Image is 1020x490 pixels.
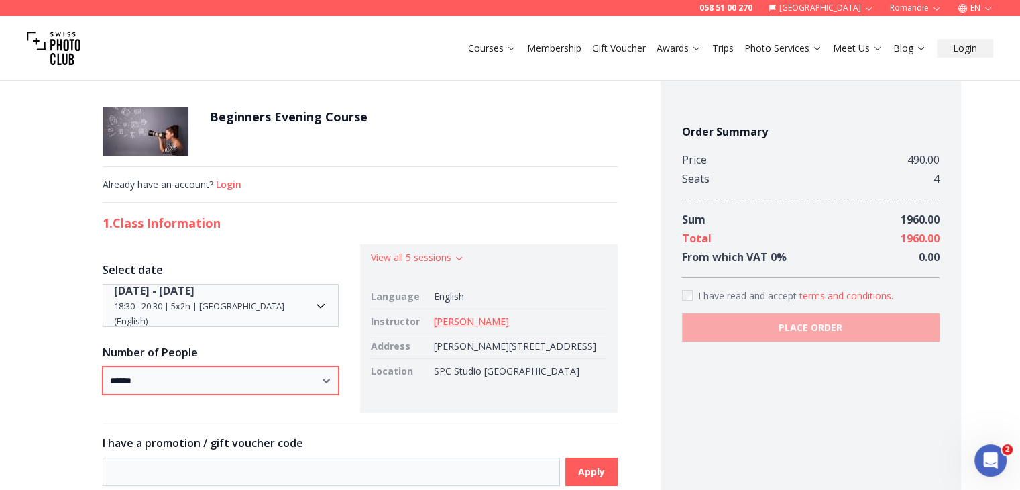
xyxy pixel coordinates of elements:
[1002,444,1013,455] span: 2
[974,444,1007,477] iframe: Intercom live chat
[463,39,522,58] button: Courses
[682,150,707,169] div: Price
[429,334,607,359] td: [PERSON_NAME][STREET_ADDRESS]
[371,309,429,334] td: Instructor
[779,321,842,334] b: PLACE ORDER
[371,359,429,384] td: Location
[210,107,367,126] h1: Beginners Evening Course
[103,262,339,278] h3: Select date
[682,124,940,140] h4: Order Summary
[27,21,80,75] img: Swiss photo club
[371,285,429,309] td: Language
[565,458,618,486] button: Apply
[103,284,339,327] button: Date
[216,178,241,191] button: Login
[919,250,940,264] span: 0.00
[682,210,705,229] div: Sum
[468,42,516,55] a: Courses
[682,169,710,188] div: Seats
[103,213,618,232] h2: 1. Class Information
[682,229,712,248] div: Total
[799,289,893,303] button: Accept termsI have read and accept
[739,39,828,58] button: Photo Services
[937,39,993,58] button: Login
[682,290,693,301] input: Accept terms
[901,231,940,246] span: 1960.00
[103,344,339,360] h3: Number of People
[828,39,888,58] button: Meet Us
[578,465,605,479] b: Apply
[103,435,618,451] h3: I have a promotion / gift voucher code
[103,107,188,156] img: Beginners Evening Course
[103,178,618,191] div: Already have an account?
[651,39,707,58] button: Awards
[522,39,587,58] button: Membership
[712,42,734,55] a: Trips
[657,42,701,55] a: Awards
[429,359,607,384] td: SPC Studio [GEOGRAPHIC_DATA]
[893,42,926,55] a: Blog
[888,39,931,58] button: Blog
[682,313,940,342] button: PLACE ORDER
[371,251,464,264] button: View all 5 sessions
[371,334,429,359] td: Address
[901,212,940,227] span: 1960.00
[434,315,509,328] a: [PERSON_NAME]
[699,3,752,13] a: 058 51 00 270
[907,150,940,169] div: 490.00
[933,169,940,188] div: 4
[707,39,739,58] button: Trips
[682,248,787,266] div: From which VAT 0 %
[698,289,799,302] span: I have read and accept
[592,42,646,55] a: Gift Voucher
[744,42,822,55] a: Photo Services
[833,42,883,55] a: Meet Us
[587,39,651,58] button: Gift Voucher
[429,285,607,309] td: English
[527,42,581,55] a: Membership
